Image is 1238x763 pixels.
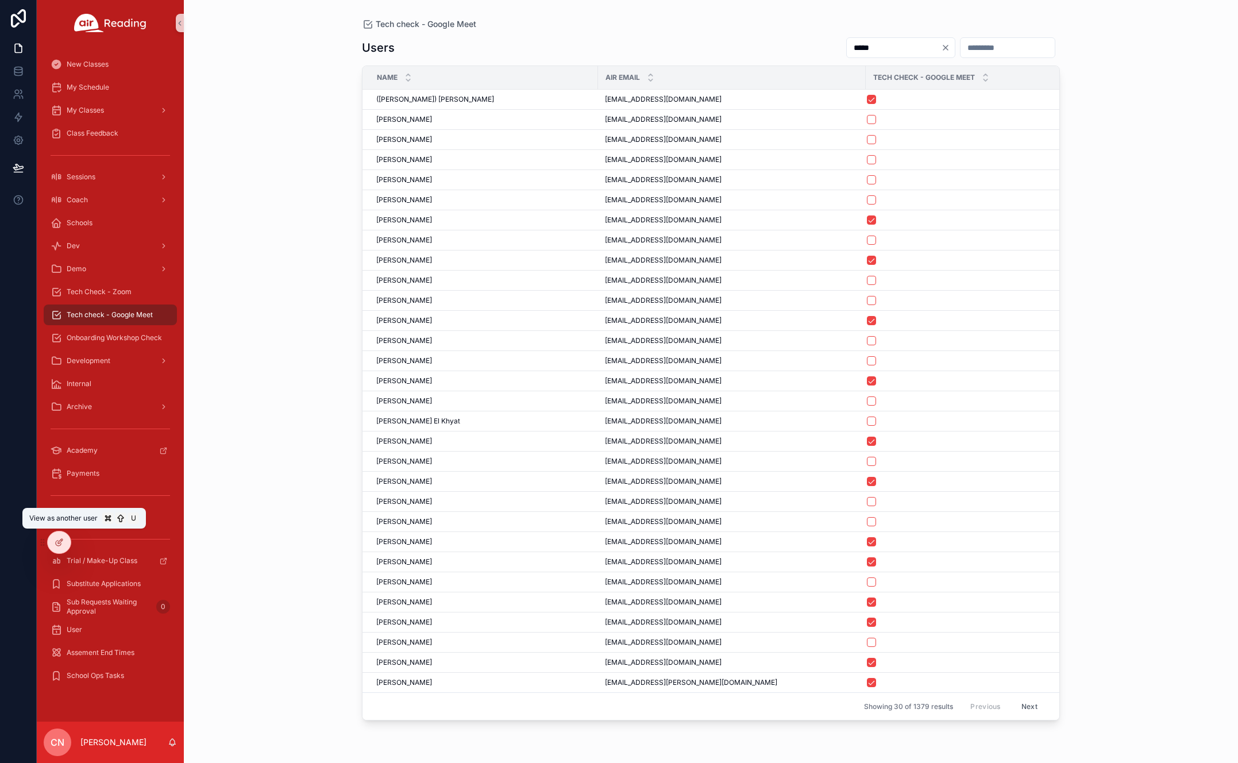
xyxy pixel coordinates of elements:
button: Next [1013,698,1046,715]
span: [PERSON_NAME] [376,437,432,446]
span: [PERSON_NAME] [376,236,432,245]
span: Coach [67,195,88,205]
a: Academy [44,440,177,461]
span: [EMAIL_ADDRESS][DOMAIN_NAME] [605,497,722,506]
span: Development [67,356,110,365]
a: New Classes [44,54,177,75]
div: 0 [156,600,170,614]
a: School Ops Tasks [44,665,177,686]
span: [PERSON_NAME] [376,537,432,546]
span: [EMAIL_ADDRESS][DOMAIN_NAME] [605,437,722,446]
span: [PERSON_NAME] [376,316,432,325]
span: [PERSON_NAME] [376,457,432,466]
span: [PERSON_NAME] [376,356,432,365]
div: scrollable content [37,46,184,701]
span: [EMAIL_ADDRESS][DOMAIN_NAME] [605,477,722,486]
span: [EMAIL_ADDRESS][DOMAIN_NAME] [605,417,722,426]
span: [PERSON_NAME] [376,376,432,386]
span: [PERSON_NAME] [376,215,432,225]
span: Demo [67,264,86,273]
span: Name [377,73,398,82]
span: [EMAIL_ADDRESS][DOMAIN_NAME] [605,256,722,265]
span: [PERSON_NAME] [376,577,432,587]
span: [EMAIL_ADDRESS][DOMAIN_NAME] [605,638,722,647]
span: [PERSON_NAME] [376,256,432,265]
span: [PERSON_NAME] [376,517,432,526]
span: [EMAIL_ADDRESS][DOMAIN_NAME] [605,396,722,406]
span: CN [51,735,64,749]
a: Assement End Times [44,642,177,663]
span: [PERSON_NAME] [376,296,432,305]
span: [EMAIL_ADDRESS][DOMAIN_NAME] [605,215,722,225]
span: [EMAIL_ADDRESS][DOMAIN_NAME] [605,135,722,144]
span: [EMAIL_ADDRESS][DOMAIN_NAME] [605,155,722,164]
span: [EMAIL_ADDRESS][DOMAIN_NAME] [605,336,722,345]
a: Demo [44,259,177,279]
span: [EMAIL_ADDRESS][DOMAIN_NAME] [605,376,722,386]
span: Tech Check - Zoom [67,287,132,296]
span: View as another user [29,514,98,523]
a: Coach [44,190,177,210]
h1: Users [362,40,395,56]
span: Class Feedback [67,129,118,138]
span: [EMAIL_ADDRESS][DOMAIN_NAME] [605,618,722,627]
span: [EMAIL_ADDRESS][DOMAIN_NAME] [605,115,722,124]
a: My Schedule [44,77,177,98]
span: My Schedule [67,83,109,92]
span: [EMAIL_ADDRESS][DOMAIN_NAME] [605,316,722,325]
a: Tech check - Google Meet [44,305,177,325]
span: [EMAIL_ADDRESS][DOMAIN_NAME] [605,296,722,305]
span: New Classes [67,60,109,69]
span: Archive [67,402,92,411]
a: User [44,619,177,640]
span: [PERSON_NAME] [376,557,432,567]
a: Sub Requests Waiting Approval0 [44,596,177,617]
span: Payments [67,469,99,478]
span: [PERSON_NAME] El Khyat [376,417,460,426]
span: [EMAIL_ADDRESS][DOMAIN_NAME] [605,195,722,205]
span: [PERSON_NAME] [376,195,432,205]
span: Assement End Times [67,648,134,657]
span: [EMAIL_ADDRESS][DOMAIN_NAME] [605,577,722,587]
a: Class Feedback [44,123,177,144]
span: [EMAIL_ADDRESS][DOMAIN_NAME] [605,598,722,607]
span: [PERSON_NAME] [376,175,432,184]
span: Tech check - Google Meet [67,310,153,319]
button: Clear [941,43,955,52]
span: Trial / Make-Up Class [67,556,137,565]
span: [PERSON_NAME] [376,477,432,486]
a: Dev [44,236,177,256]
span: Tech Check - Google Meet [873,73,975,82]
span: [EMAIL_ADDRESS][DOMAIN_NAME] [605,356,722,365]
span: Onboarding Workshop Check [67,333,162,342]
a: Schools [44,213,177,233]
img: App logo [74,14,146,32]
span: [PERSON_NAME] [376,115,432,124]
span: [PERSON_NAME] [376,396,432,406]
span: [EMAIL_ADDRESS][DOMAIN_NAME] [605,537,722,546]
span: [PERSON_NAME] [376,618,432,627]
a: Tech check - Google Meet [362,18,476,30]
a: Archive [44,396,177,417]
span: Internal [67,379,91,388]
span: [PERSON_NAME] [376,638,432,647]
span: [EMAIL_ADDRESS][DOMAIN_NAME] [605,95,722,104]
span: Schools [67,218,92,228]
span: ([PERSON_NAME]) [PERSON_NAME] [376,95,494,104]
span: [EMAIL_ADDRESS][DOMAIN_NAME] [605,457,722,466]
a: Development [44,350,177,371]
span: School Ops Tasks [67,671,124,680]
span: Sub Requests Waiting Approval [67,598,152,616]
span: [PERSON_NAME] [376,135,432,144]
span: [PERSON_NAME] [376,336,432,345]
span: [PERSON_NAME] [376,678,432,687]
a: Payments [44,463,177,484]
p: [PERSON_NAME] [80,737,146,748]
span: [PERSON_NAME] [376,598,432,607]
a: Tech Check - Zoom [44,282,177,302]
a: My Classes [44,100,177,121]
span: U [129,514,138,523]
span: [EMAIL_ADDRESS][DOMAIN_NAME] [605,276,722,285]
a: Account [44,507,177,527]
span: Dev [67,241,80,251]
